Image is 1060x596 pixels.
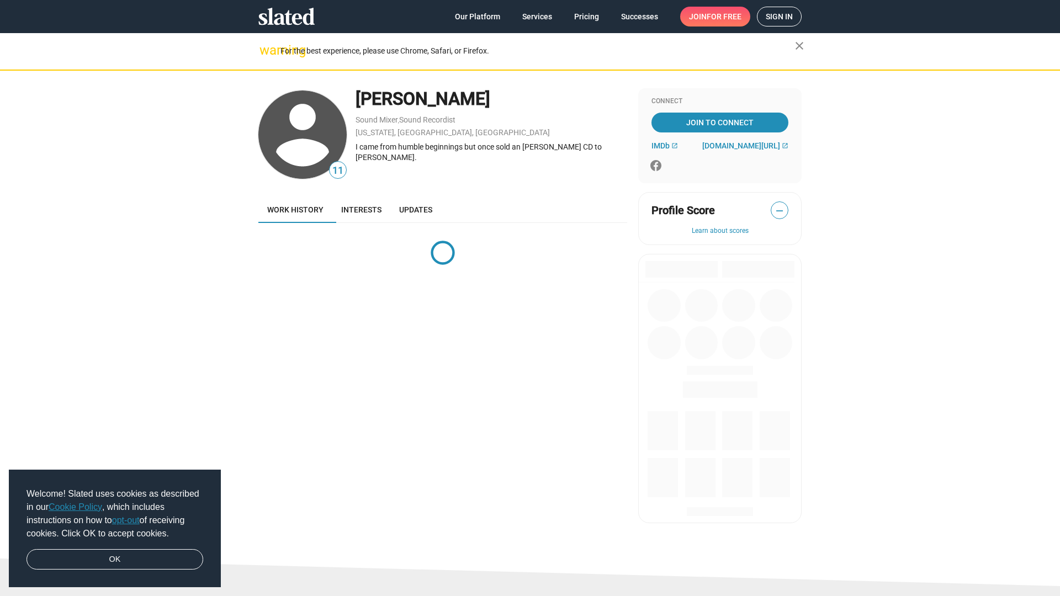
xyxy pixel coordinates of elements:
a: Our Platform [446,7,509,26]
span: , [398,118,399,124]
span: Interests [341,205,381,214]
span: Successes [621,7,658,26]
span: Work history [267,205,324,214]
span: Join To Connect [654,113,786,132]
span: Our Platform [455,7,500,26]
span: for free [707,7,741,26]
a: Pricing [565,7,608,26]
a: [US_STATE], [GEOGRAPHIC_DATA], [GEOGRAPHIC_DATA] [356,128,550,137]
mat-icon: open_in_new [782,142,788,149]
a: dismiss cookie message [26,549,203,570]
a: Sound Recordist [399,115,455,124]
a: Successes [612,7,667,26]
mat-icon: open_in_new [671,142,678,149]
div: cookieconsent [9,470,221,588]
a: IMDb [651,141,678,150]
a: opt-out [112,515,140,525]
a: Sound Mixer [356,115,398,124]
a: Updates [390,196,441,223]
a: Sign in [757,7,802,26]
span: [DOMAIN_NAME][URL] [702,141,780,150]
span: IMDb [651,141,670,150]
span: 11 [330,163,346,178]
button: Learn about scores [651,227,788,236]
div: I came from humble beginnings but once sold an [PERSON_NAME] CD to [PERSON_NAME]. [356,142,627,162]
div: Connect [651,97,788,106]
span: Welcome! Slated uses cookies as described in our , which includes instructions on how to of recei... [26,487,203,540]
a: [DOMAIN_NAME][URL] [702,141,788,150]
div: [PERSON_NAME] [356,87,627,111]
span: Profile Score [651,203,715,218]
mat-icon: warning [259,44,273,57]
span: Join [689,7,741,26]
a: Services [513,7,561,26]
a: Interests [332,196,390,223]
span: Services [522,7,552,26]
a: Cookie Policy [49,502,102,512]
mat-icon: close [793,39,806,52]
span: — [771,204,788,218]
a: Joinfor free [680,7,750,26]
span: Pricing [574,7,599,26]
a: Work history [258,196,332,223]
a: Join To Connect [651,113,788,132]
span: Sign in [766,7,793,26]
span: Updates [399,205,432,214]
div: For the best experience, please use Chrome, Safari, or Firefox. [280,44,795,58]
